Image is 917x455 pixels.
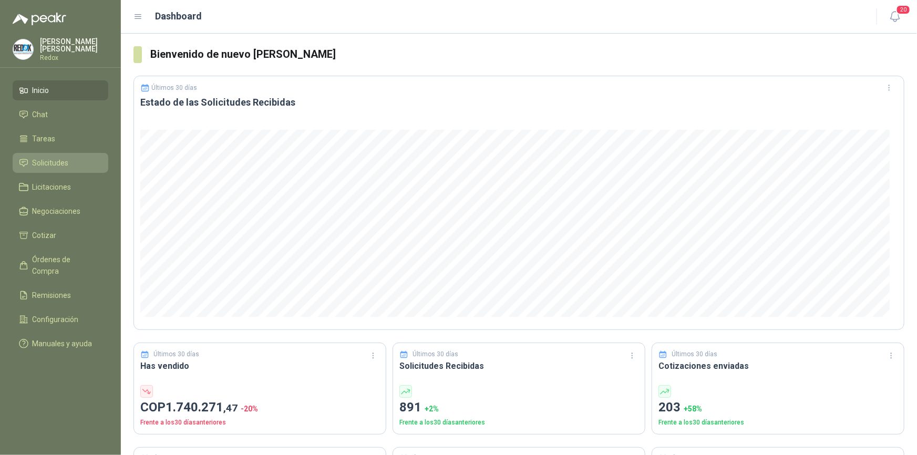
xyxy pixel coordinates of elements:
span: + 2 % [425,405,439,413]
p: Últimos 30 días [152,84,198,91]
a: Inicio [13,80,108,100]
span: + 58 % [684,405,702,413]
a: Solicitudes [13,153,108,173]
span: -20 % [241,405,258,413]
h3: Cotizaciones enviadas [658,359,898,373]
a: Manuales y ayuda [13,334,108,354]
a: Configuración [13,309,108,329]
span: Configuración [33,314,79,325]
span: 1.740.271 [166,400,238,415]
a: Órdenes de Compra [13,250,108,281]
a: Negociaciones [13,201,108,221]
span: ,47 [223,402,238,414]
h3: Has vendido [140,359,379,373]
a: Tareas [13,129,108,149]
span: Licitaciones [33,181,71,193]
span: Inicio [33,85,49,96]
p: 203 [658,398,898,418]
span: 20 [896,5,911,15]
h3: Bienvenido de nuevo [PERSON_NAME] [150,46,904,63]
h3: Solicitudes Recibidas [399,359,638,373]
span: Manuales y ayuda [33,338,92,349]
h1: Dashboard [156,9,202,24]
p: 891 [399,398,638,418]
span: Tareas [33,133,56,144]
span: Órdenes de Compra [33,254,98,277]
span: Cotizar [33,230,57,241]
p: Frente a los 30 días anteriores [140,418,379,428]
span: Chat [33,109,48,120]
p: Últimos 30 días [672,349,718,359]
p: Frente a los 30 días anteriores [399,418,638,428]
a: Remisiones [13,285,108,305]
p: Últimos 30 días [413,349,459,359]
p: Frente a los 30 días anteriores [658,418,898,428]
img: Logo peakr [13,13,66,25]
a: Licitaciones [13,177,108,197]
img: Company Logo [13,39,33,59]
button: 20 [885,7,904,26]
p: Redox [40,55,108,61]
span: Remisiones [33,289,71,301]
a: Cotizar [13,225,108,245]
p: COP [140,398,379,418]
h3: Estado de las Solicitudes Recibidas [140,96,898,109]
a: Chat [13,105,108,125]
span: Solicitudes [33,157,69,169]
span: Negociaciones [33,205,81,217]
p: [PERSON_NAME] [PERSON_NAME] [40,38,108,53]
p: Últimos 30 días [154,349,200,359]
